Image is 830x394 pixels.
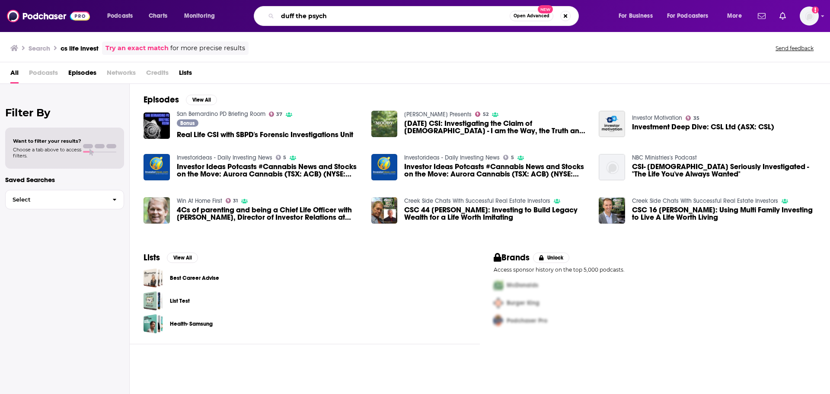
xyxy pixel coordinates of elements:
a: Charts [143,9,172,23]
p: Access sponsor history on the top 5,000 podcasts. [494,266,816,273]
img: Investor Ideas Potcasts #Cannabis News and Stocks on the Move: Aurora Cannabis (TSX: ACB) (NYSE: ... [371,154,398,180]
img: Second Pro Logo [490,294,507,312]
span: More [727,10,742,22]
img: Podchaser - Follow, Share and Rate Podcasts [7,8,90,24]
a: List Test [170,296,190,306]
span: 35 [693,116,699,120]
span: Podcasts [29,66,58,83]
button: open menu [178,9,226,23]
span: 37 [276,112,282,116]
a: Creek Side Chats With Successful Real Estate Investors [632,197,778,205]
span: Podcasts [107,10,133,22]
span: 4Cs of parenting and being a Chief Life Officer with [PERSON_NAME], Director of Investor Relation... [177,206,361,221]
a: Best Career Advise [144,268,163,288]
span: Podchaser Pro [507,317,547,324]
img: Investment Deep Dive: CSL Ltd (ASX: CSL) [599,111,625,137]
button: View All [167,253,198,263]
a: Health- Samsung [144,314,163,333]
a: 4Cs of parenting and being a Chief Life Officer with Steve Seifert, Director of Investor Relation... [177,206,361,221]
span: McDonalds [507,282,538,289]
a: CSI- Christianity Seriously Investigated - "The Life You've Always Wanted" [632,163,816,178]
button: open menu [721,9,753,23]
h3: cs life invest [61,44,99,52]
span: Monitoring [184,10,215,22]
a: Investor Ideas Potcasts #Cannabis News and Stocks on the Move: Aurora Cannabis (TSX: ACB) (NYSE: ... [404,163,588,178]
span: Open Advanced [514,14,549,18]
img: CSI- Christianity Seriously Investigated - "The Life You've Always Wanted" [599,154,625,180]
a: Win At Home First [177,197,222,205]
a: Show notifications dropdown [776,9,789,23]
img: Third Pro Logo [490,312,507,330]
span: Real Life CSI with SBPD's Forensic Investigations Unit [177,131,353,138]
a: 35 [686,115,699,121]
img: CSC 44 Terry Moore: Investing to Build Legacy Wealth for a Life Worth Imitating [371,197,398,224]
a: List Test [144,291,163,311]
img: User Profile [800,6,819,26]
button: Select [5,190,124,209]
h3: Search [29,44,50,52]
button: Open AdvancedNew [510,11,553,21]
span: For Podcasters [667,10,709,22]
a: Investor Motivation [632,114,682,122]
img: First Pro Logo [490,276,507,294]
button: Show profile menu [800,6,819,26]
span: Charts [149,10,167,22]
p: Saved Searches [5,176,124,184]
a: Try an exact match [105,43,169,53]
span: Credits [146,66,169,83]
h2: Lists [144,252,160,263]
span: Networks [107,66,136,83]
a: Investor Ideas Potcasts #Cannabis News and Stocks on the Move: Aurora Cannabis (TSX: ACB) (NYSE: ... [177,163,361,178]
a: Creek Side Chats With Successful Real Estate Investors [404,197,550,205]
span: New [538,5,553,13]
a: Moody Presents [404,111,472,118]
span: for more precise results [170,43,245,53]
span: Episodes [68,66,96,83]
button: open menu [661,9,721,23]
img: 2022-12-10 CSI: Investigating the Claim of Christ - I am the Way, the Truth and the Life [371,111,398,137]
a: 31 [226,198,238,203]
a: 37 [269,112,283,117]
a: 2022-12-10 CSI: Investigating the Claim of Christ - I am the Way, the Truth and the Life [404,120,588,135]
a: ListsView All [144,252,198,263]
button: Unlock [533,253,570,263]
a: San Bernardino PD Briefing Room [177,110,265,118]
input: Search podcasts, credits, & more... [278,9,510,23]
h2: Filter By [5,106,124,119]
img: CSC 16 Preston Walls: Using Multi Family Investing to Live A Life Worth Living [599,197,625,224]
a: Best Career Advise [170,273,219,283]
span: Bonus [180,121,195,126]
a: 52 [475,112,488,117]
span: 5 [283,156,286,160]
span: CSC 44 [PERSON_NAME]: Investing to Build Legacy Wealth for a Life Worth Imitating [404,206,588,221]
span: Want to filter your results? [13,138,81,144]
span: [DATE] CSI: Investigating the Claim of [DEMOGRAPHIC_DATA] - I am the Way, the Truth and the Life [404,120,588,135]
a: Show notifications dropdown [754,9,769,23]
span: CSC 16 [PERSON_NAME]: Using Multi Family Investing to Live A Life Worth Living [632,206,816,221]
a: Lists [179,66,192,83]
a: 5 [276,155,287,160]
a: Investorideas - Daily Investing News [177,154,272,161]
a: CSC 16 Preston Walls: Using Multi Family Investing to Live A Life Worth Living [632,206,816,221]
a: Investorideas - Daily Investing News [404,154,500,161]
img: Investor Ideas Potcasts #Cannabis News and Stocks on the Move: Aurora Cannabis (TSX: ACB) (NYSE: ... [144,154,170,180]
a: Investment Deep Dive: CSL Ltd (ASX: CSL) [632,123,774,131]
div: Search podcasts, credits, & more... [262,6,587,26]
h2: Episodes [144,94,179,105]
span: Burger King [507,299,539,307]
button: open menu [613,9,664,23]
button: open menu [101,9,144,23]
img: Real Life CSI with SBPD's Forensic Investigations Unit [144,112,170,139]
span: 5 [511,156,514,160]
span: Choose a tab above to access filters. [13,147,81,159]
